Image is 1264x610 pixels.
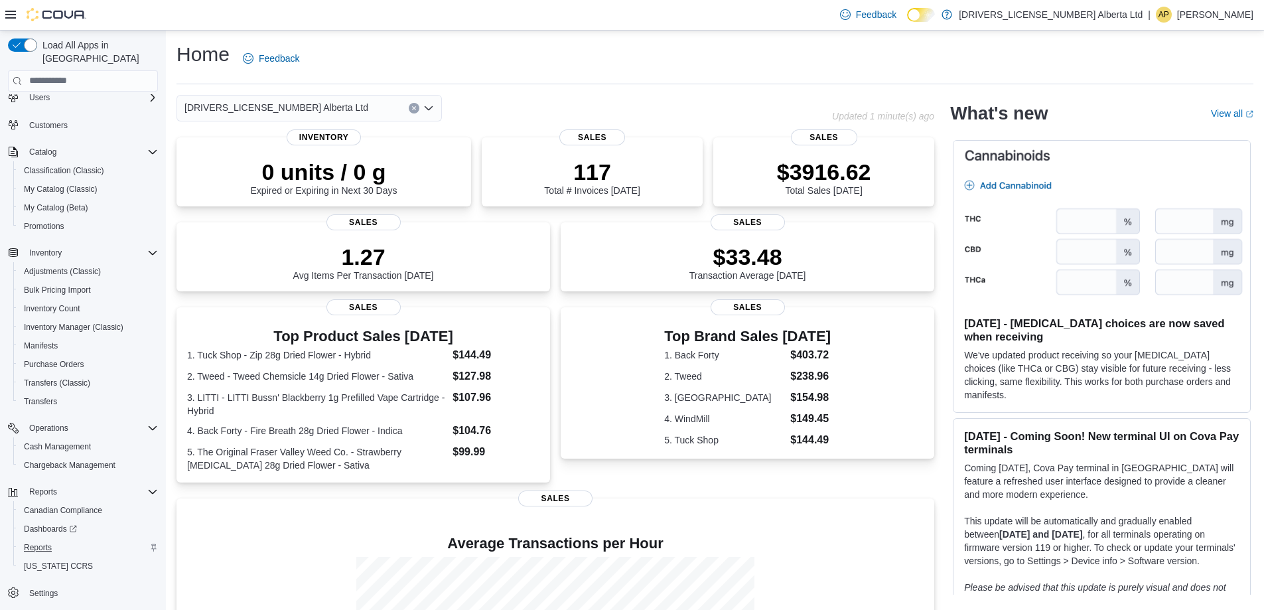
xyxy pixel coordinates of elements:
[19,502,158,518] span: Canadian Compliance
[964,461,1239,501] p: Coming [DATE], Cova Pay terminal in [GEOGRAPHIC_DATA] will feature a refreshed user interface des...
[24,116,158,133] span: Customers
[24,441,91,452] span: Cash Management
[24,420,158,436] span: Operations
[24,505,102,516] span: Canadian Compliance
[19,181,103,197] a: My Catalog (Classic)
[409,103,419,114] button: Clear input
[559,129,626,145] span: Sales
[19,356,158,372] span: Purchase Orders
[19,319,129,335] a: Inventory Manager (Classic)
[19,181,158,197] span: My Catalog (Classic)
[1211,108,1253,119] a: View allExternal link
[1245,110,1253,118] svg: External link
[453,444,539,460] dd: $99.99
[19,457,158,473] span: Chargeback Management
[24,245,158,261] span: Inventory
[24,266,101,277] span: Adjustments (Classic)
[24,303,80,314] span: Inventory Count
[326,299,401,315] span: Sales
[24,484,62,500] button: Reports
[1177,7,1253,23] p: [PERSON_NAME]
[259,52,299,65] span: Feedback
[19,338,158,354] span: Manifests
[293,244,434,270] p: 1.27
[24,221,64,232] span: Promotions
[544,159,640,185] p: 117
[29,487,57,497] span: Reports
[24,90,55,106] button: Users
[664,433,785,447] dt: 5. Tuck Shop
[13,262,163,281] button: Adjustments (Classic)
[3,88,163,107] button: Users
[1156,7,1172,23] div: Amanda Pedersen
[19,375,96,391] a: Transfers (Classic)
[907,8,935,22] input: Dark Mode
[856,8,896,21] span: Feedback
[13,456,163,475] button: Chargeback Management
[19,301,158,317] span: Inventory Count
[790,432,831,448] dd: $144.49
[689,244,806,281] div: Transaction Average [DATE]
[777,159,871,196] div: Total Sales [DATE]
[24,484,158,500] span: Reports
[19,163,158,179] span: Classification (Classic)
[13,299,163,318] button: Inventory Count
[790,390,831,406] dd: $154.98
[176,41,230,68] h1: Home
[3,483,163,501] button: Reports
[711,299,785,315] span: Sales
[964,429,1239,456] h3: [DATE] - Coming Soon! New terminal UI on Cova Pay terminals
[24,420,74,436] button: Operations
[326,214,401,230] span: Sales
[19,502,107,518] a: Canadian Compliance
[13,392,163,411] button: Transfers
[999,529,1082,540] strong: [DATE] and [DATE]
[24,341,58,351] span: Manifests
[24,90,158,106] span: Users
[29,248,62,258] span: Inventory
[13,557,163,575] button: [US_STATE] CCRS
[453,347,539,363] dd: $144.49
[19,394,62,410] a: Transfers
[453,423,539,439] dd: $104.76
[19,558,158,574] span: Washington CCRS
[13,437,163,456] button: Cash Management
[518,491,593,506] span: Sales
[19,439,96,455] a: Cash Management
[19,457,121,473] a: Chargeback Management
[24,396,57,407] span: Transfers
[13,180,163,198] button: My Catalog (Classic)
[664,348,785,362] dt: 1. Back Forty
[1148,7,1151,23] p: |
[19,200,158,216] span: My Catalog (Beta)
[24,165,104,176] span: Classification (Classic)
[790,347,831,363] dd: $403.72
[19,394,158,410] span: Transfers
[664,370,785,383] dt: 2. Tweed
[19,282,158,298] span: Bulk Pricing Import
[29,147,56,157] span: Catalog
[24,585,63,601] a: Settings
[19,439,158,455] span: Cash Management
[251,159,397,185] p: 0 units / 0 g
[24,524,77,534] span: Dashboards
[187,424,447,437] dt: 4. Back Forty - Fire Breath 28g Dried Flower - Indica
[187,348,447,362] dt: 1. Tuck Shop - Zip 28g Dried Flower - Hybrid
[13,217,163,236] button: Promotions
[24,460,115,471] span: Chargeback Management
[13,520,163,538] a: Dashboards
[19,282,96,298] a: Bulk Pricing Import
[19,218,158,234] span: Promotions
[19,301,86,317] a: Inventory Count
[24,202,88,213] span: My Catalog (Beta)
[13,374,163,392] button: Transfers (Classic)
[184,100,368,115] span: [DRIVERS_LICENSE_NUMBER] Alberta Ltd
[832,111,934,121] p: Updated 1 minute(s) ago
[711,214,785,230] span: Sales
[13,161,163,180] button: Classification (Classic)
[29,92,50,103] span: Users
[19,540,57,556] a: Reports
[24,245,67,261] button: Inventory
[3,115,163,134] button: Customers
